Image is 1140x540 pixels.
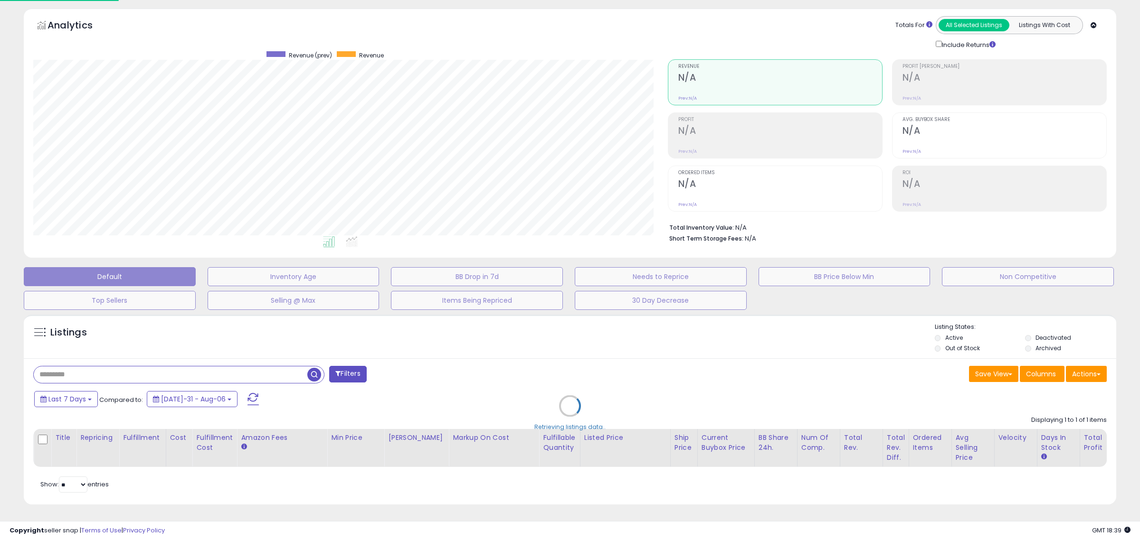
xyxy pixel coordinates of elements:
[391,291,563,310] button: Items Being Repriced
[534,422,606,431] div: Retrieving listings data..
[902,95,921,101] small: Prev: N/A
[391,267,563,286] button: BB Drop in 7d
[24,267,196,286] button: Default
[895,21,932,30] div: Totals For
[678,117,882,122] span: Profit
[678,95,697,101] small: Prev: N/A
[81,526,122,535] a: Terms of Use
[24,291,196,310] button: Top Sellers
[678,149,697,154] small: Prev: N/A
[669,234,743,242] b: Short Term Storage Fees:
[902,170,1106,176] span: ROI
[745,234,756,243] span: N/A
[1009,19,1080,31] button: Listings With Cost
[359,51,384,59] span: Revenue
[902,117,1106,122] span: Avg. Buybox Share
[47,19,111,34] h5: Analytics
[902,149,921,154] small: Prev: N/A
[208,267,380,286] button: Inventory Age
[902,202,921,207] small: Prev: N/A
[208,291,380,310] button: Selling @ Max
[942,267,1114,286] button: Non Competitive
[678,178,882,191] h2: N/A
[9,526,165,535] div: seller snap | |
[939,19,1009,31] button: All Selected Listings
[902,178,1106,191] h2: N/A
[575,291,747,310] button: 30 Day Decrease
[678,202,697,207] small: Prev: N/A
[669,223,734,232] b: Total Inventory Value:
[929,39,1007,50] div: Include Returns
[9,526,44,535] strong: Copyright
[678,125,882,138] h2: N/A
[289,51,332,59] span: Revenue (prev)
[678,72,882,85] h2: N/A
[902,125,1106,138] h2: N/A
[1092,526,1130,535] span: 2025-08-14 18:39 GMT
[669,221,1100,233] li: N/A
[759,267,931,286] button: BB Price Below Min
[678,170,882,176] span: Ordered Items
[678,64,882,69] span: Revenue
[575,267,747,286] button: Needs to Reprice
[902,64,1106,69] span: Profit [PERSON_NAME]
[123,526,165,535] a: Privacy Policy
[902,72,1106,85] h2: N/A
